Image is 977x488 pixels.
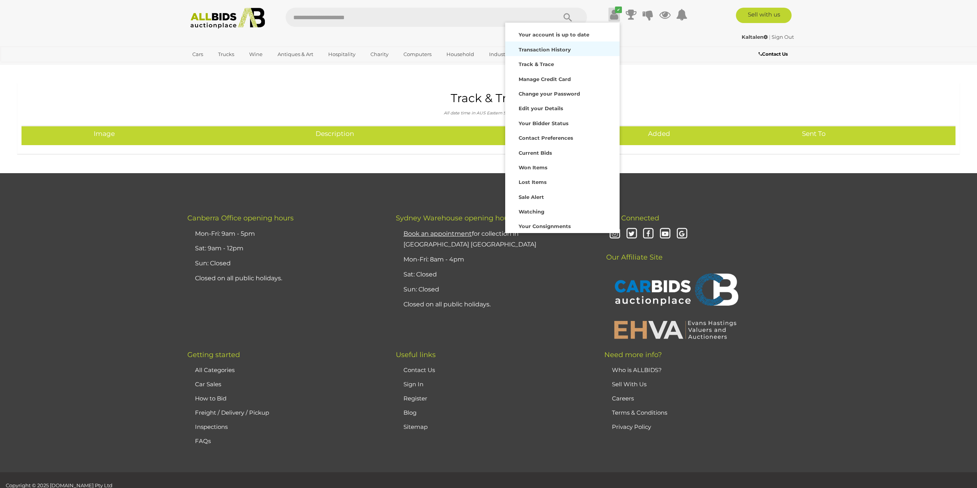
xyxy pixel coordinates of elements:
[187,214,294,222] span: Canberra Office opening hours
[193,241,377,256] li: Sat: 9am - 12pm
[519,150,552,156] strong: Current Bids
[403,423,428,430] a: Sitemap
[519,164,547,170] strong: Won Items
[187,61,252,73] a: [GEOGRAPHIC_DATA]
[195,380,221,388] a: Car Sales
[244,48,268,61] a: Wine
[195,437,211,445] a: FAQs
[604,351,662,359] span: Need more info?
[396,351,436,359] span: Useful links
[608,227,622,241] i: Instagram
[505,86,620,100] a: Change your Password
[273,48,318,61] a: Antiques & Art
[759,50,790,58] a: Contact Us
[519,179,547,185] strong: Lost Items
[403,380,423,388] a: Sign In
[610,319,741,339] img: EHVA | Evans Hastings Valuers and Auctioneers
[193,227,377,242] li: Mon-Fri: 9am - 5pm
[195,366,235,374] a: All Categories
[402,282,585,297] li: Sun: Closed
[625,227,638,241] i: Twitter
[213,48,239,61] a: Trucks
[519,194,544,200] strong: Sale Alert
[316,130,354,137] span: Description
[505,130,620,144] a: Contact Preferences
[519,91,580,97] strong: Change your Password
[612,380,646,388] a: Sell With Us
[403,230,536,248] a: Book an appointmentfor collection in [GEOGRAPHIC_DATA] [GEOGRAPHIC_DATA]
[612,423,651,430] a: Privacy Policy
[187,48,208,61] a: Cars
[193,256,377,271] li: Sun: Closed
[505,189,620,203] a: Sale Alert
[759,51,788,57] b: Contact Us
[736,8,792,23] a: Sell with us
[505,115,620,130] a: Your Bidder Status
[403,230,472,237] u: Book an appointment
[742,34,768,40] strong: Kaltalen
[519,61,554,67] strong: Track & Trace
[402,252,585,267] li: Mon-Fri: 8am - 4pm
[772,34,794,40] a: Sign Out
[186,8,269,29] img: Allbids.com.au
[195,409,269,416] a: Freight / Delivery / Pickup
[505,174,620,189] a: Lost Items
[505,100,620,115] a: Edit your Details
[519,223,571,229] strong: Your Consignments
[403,395,427,402] a: Register
[398,48,436,61] a: Computers
[403,366,435,374] a: Contact Us
[604,242,663,261] span: Our Affiliate Site
[187,351,240,359] span: Getting started
[195,423,228,430] a: Inspections
[519,46,571,53] strong: Transaction History
[365,48,393,61] a: Charity
[802,130,826,137] span: Sent To
[484,48,518,61] a: Industrial
[604,214,659,222] span: Stay Connected
[769,34,770,40] span: |
[519,105,563,111] strong: Edit your Details
[402,267,585,282] li: Sat: Closed
[505,71,620,86] a: Manage Credit Card
[658,227,672,241] i: Youtube
[323,48,360,61] a: Hospitality
[193,271,377,286] li: Closed on all public holidays.
[441,48,479,61] a: Household
[612,395,634,402] a: Careers
[505,203,620,218] a: Watching
[549,8,587,27] button: Search
[641,227,655,241] i: Facebook
[615,7,622,13] i: ✔
[505,41,620,56] a: Transaction History
[608,8,620,22] a: ✔
[648,130,670,137] span: Added
[505,145,620,159] a: Current Bids
[505,56,620,71] a: Track & Trace
[612,409,667,416] a: Terms & Conditions
[195,395,226,402] a: How to Bid
[519,31,589,38] strong: Your account is up to date
[94,130,115,137] span: Image
[519,120,569,126] strong: Your Bidder Status
[402,297,585,312] li: Closed on all public holidays.
[444,111,533,116] i: All date time in AUS Eastern Standard Time
[403,409,417,416] a: Blog
[505,218,620,233] a: Your Consignments
[519,135,573,141] strong: Contact Preferences
[505,26,620,41] a: Your account is up to date
[519,76,571,82] strong: Manage Credit Card
[396,214,515,222] span: Sydney Warehouse opening hours
[27,92,950,104] h1: Track & Trace
[612,366,662,374] a: Who is ALLBIDS?
[505,159,620,174] a: Won Items
[675,227,689,241] i: Google
[610,265,741,316] img: CARBIDS Auctionplace
[519,208,544,215] strong: Watching
[742,34,769,40] a: Kaltalen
